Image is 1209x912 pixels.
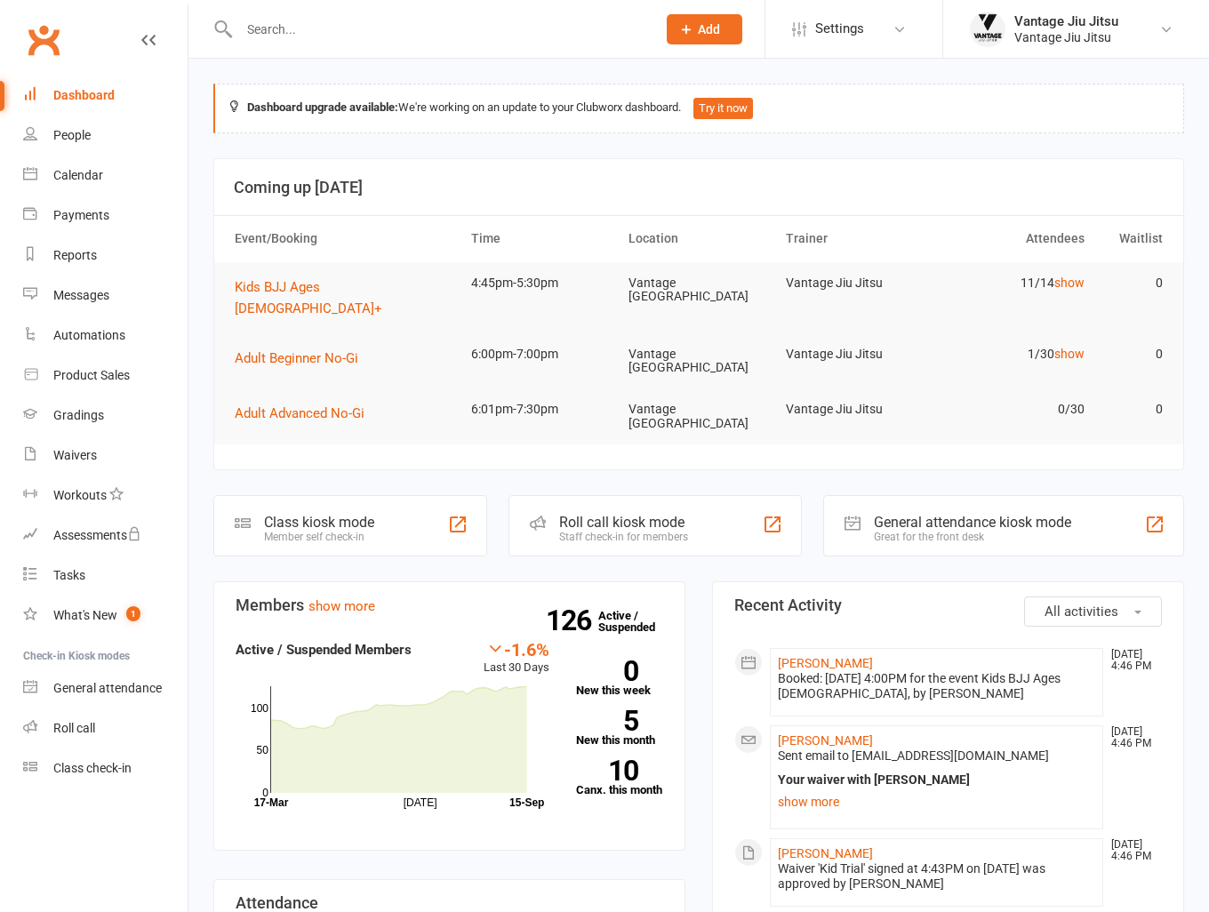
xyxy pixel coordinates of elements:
div: -1.6% [484,639,549,659]
a: Workouts [23,476,188,516]
h3: Coming up [DATE] [234,179,1164,196]
td: Vantage Jiu Jitsu [778,388,935,430]
button: Adult Advanced No-Gi [235,403,377,424]
a: Automations [23,316,188,356]
th: Attendees [935,216,1093,261]
a: Class kiosk mode [23,748,188,788]
th: Trainer [778,216,935,261]
a: Roll call [23,708,188,748]
h3: Members [236,596,663,614]
th: Location [621,216,778,261]
div: Waivers [53,448,97,462]
input: Search... [234,17,644,42]
a: Dashboard [23,76,188,116]
a: show [1054,276,1085,290]
td: 0 [1093,333,1172,375]
div: Reports [53,248,97,262]
div: Vantage Jiu Jitsu [1014,13,1118,29]
a: 0New this week [576,660,663,696]
span: Add [698,22,720,36]
span: Adult Beginner No-Gi [235,350,358,366]
td: 0 [1093,262,1172,304]
div: Waiver 'Kid Trial' signed at 4:43PM on [DATE] was approved by [PERSON_NAME] [778,861,1095,892]
div: What's New [53,608,117,622]
td: 6:00pm-7:00pm [463,333,621,375]
div: Class kiosk mode [264,514,374,531]
th: Waitlist [1093,216,1172,261]
div: General attendance kiosk mode [874,514,1071,531]
div: General attendance [53,681,162,695]
h3: Recent Activity [734,596,1162,614]
button: Add [667,14,742,44]
a: People [23,116,188,156]
div: Last 30 Days [484,639,549,677]
a: Reports [23,236,188,276]
time: [DATE] 4:46 PM [1102,726,1161,749]
a: What's New1 [23,596,188,636]
h3: Attendance [236,894,663,912]
img: thumb_image1666673915.png [970,12,1005,47]
a: Payments [23,196,188,236]
span: Kids BJJ Ages [DEMOGRAPHIC_DATA]+ [235,279,382,316]
div: Tasks [53,568,85,582]
td: 11/14 [935,262,1093,304]
div: Dashboard [53,88,115,102]
a: show more [778,789,1095,814]
div: Vantage Jiu Jitsu [1014,29,1118,45]
a: Calendar [23,156,188,196]
time: [DATE] 4:46 PM [1102,649,1161,672]
div: Great for the front desk [874,531,1071,543]
div: Roll call kiosk mode [559,514,688,531]
button: All activities [1024,596,1162,627]
a: 5New this month [576,710,663,746]
a: show more [308,598,375,614]
a: Messages [23,276,188,316]
div: Booked: [DATE] 4:00PM for the event Kids BJJ Ages [DEMOGRAPHIC_DATA], by [PERSON_NAME] [778,671,1095,701]
span: 1 [126,606,140,621]
strong: 0 [576,658,638,684]
button: Adult Beginner No-Gi [235,348,371,369]
td: 0 [1093,388,1172,430]
div: Product Sales [53,368,130,382]
a: Waivers [23,436,188,476]
div: Calendar [53,168,103,182]
span: All activities [1045,604,1118,620]
strong: 5 [576,708,638,734]
div: Assessments [53,528,141,542]
div: People [53,128,91,142]
td: Vantage Jiu Jitsu [778,262,935,304]
a: 10Canx. this month [576,760,663,796]
a: Tasks [23,556,188,596]
button: Try it now [693,98,753,119]
div: We're working on an update to your Clubworx dashboard. [213,84,1184,133]
strong: 126 [546,607,598,634]
div: Gradings [53,408,104,422]
div: Workouts [53,488,107,502]
th: Event/Booking [227,216,463,261]
strong: Active / Suspended Members [236,642,412,658]
a: Gradings [23,396,188,436]
td: 4:45pm-5:30pm [463,262,621,304]
div: Class check-in [53,761,132,775]
strong: Dashboard upgrade available: [247,100,398,114]
a: [PERSON_NAME] [778,733,873,748]
td: 0/30 [935,388,1093,430]
td: 1/30 [935,333,1093,375]
a: Product Sales [23,356,188,396]
span: Adult Advanced No-Gi [235,405,364,421]
div: Automations [53,328,125,342]
div: Staff check-in for members [559,531,688,543]
td: Vantage [GEOGRAPHIC_DATA] [621,333,778,389]
time: [DATE] 4:46 PM [1102,839,1161,862]
strong: 10 [576,757,638,784]
div: Payments [53,208,109,222]
td: 6:01pm-7:30pm [463,388,621,430]
a: [PERSON_NAME] [778,846,873,860]
button: Kids BJJ Ages [DEMOGRAPHIC_DATA]+ [235,276,455,319]
a: Clubworx [21,18,66,62]
a: General attendance kiosk mode [23,668,188,708]
th: Time [463,216,621,261]
span: Sent email to [EMAIL_ADDRESS][DOMAIN_NAME] [778,748,1049,763]
span: Settings [815,9,864,49]
a: Assessments [23,516,188,556]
